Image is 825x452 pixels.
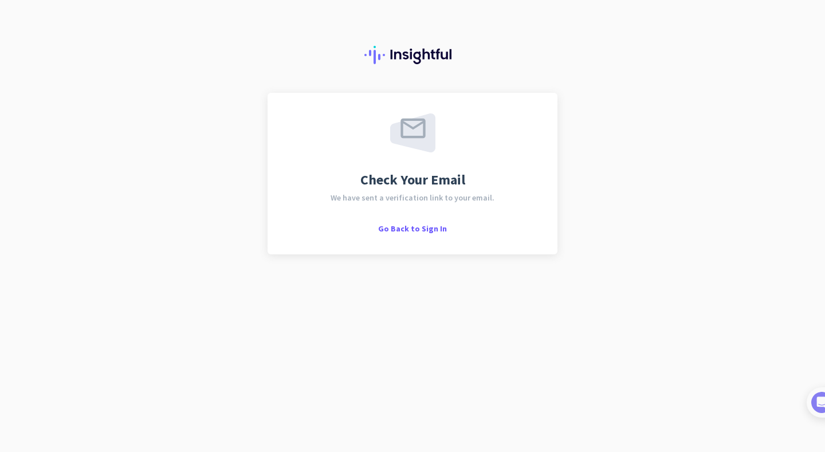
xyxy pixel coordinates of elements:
[378,223,447,234] span: Go Back to Sign In
[331,194,494,202] span: We have sent a verification link to your email.
[390,113,435,152] img: email-sent
[360,173,465,187] span: Check Your Email
[364,46,461,64] img: Insightful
